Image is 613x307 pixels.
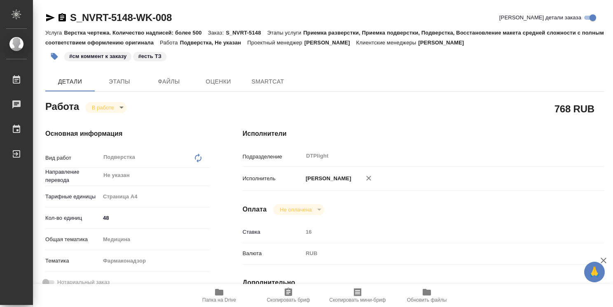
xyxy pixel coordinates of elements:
[254,284,323,307] button: Скопировать бриф
[267,30,304,36] p: Этапы услуги
[199,77,238,87] span: Оценки
[304,40,356,46] p: [PERSON_NAME]
[57,13,67,23] button: Скопировать ссылку
[273,204,324,215] div: В работе
[267,297,310,303] span: Скопировать бриф
[180,40,248,46] p: Подверстка, Не указан
[100,212,210,224] input: ✎ Введи что-нибудь
[248,77,288,87] span: SmartCat
[226,30,267,36] p: S_NVRT-5148
[100,233,210,247] div: Медицина
[45,129,210,139] h4: Основная информация
[45,13,55,23] button: Скопировать ссылку для ЯМессенджера
[303,247,574,260] div: RUB
[247,40,304,46] p: Проектный менеджер
[185,284,254,307] button: Папка на Drive
[360,169,378,187] button: Удалить исполнителя
[243,278,604,288] h4: Дополнительно
[138,52,161,60] p: #есть ТЗ
[70,12,172,23] a: S_NVRT-5148-WK-008
[277,206,314,213] button: Не оплачена
[407,297,447,303] span: Обновить файлы
[243,153,303,161] p: Подразделение
[50,77,90,87] span: Детали
[329,297,386,303] span: Скопировать мини-бриф
[45,47,63,65] button: Добавить тэг
[392,284,461,307] button: Обновить файлы
[63,52,132,59] span: см коммент к заказу
[45,154,100,162] p: Вид работ
[45,257,100,265] p: Тематика
[208,30,226,36] p: Заказ:
[89,104,117,111] button: В работе
[303,174,351,183] p: [PERSON_NAME]
[45,30,64,36] p: Услуга
[243,174,303,183] p: Исполнитель
[100,190,210,204] div: Страница А4
[85,102,126,113] div: В работе
[587,263,601,281] span: 🙏
[100,254,210,268] div: Фармаконадзор
[45,214,100,222] p: Кол-во единиц
[323,284,392,307] button: Скопировать мини-бриф
[555,102,594,116] h2: 768 RUB
[356,40,419,46] p: Клиентские менеджеры
[243,228,303,236] p: Ставка
[149,77,189,87] span: Файлы
[243,129,604,139] h4: Исполнители
[45,98,79,113] h2: Работа
[45,193,100,201] p: Тарифные единицы
[160,40,180,46] p: Работа
[45,30,604,46] p: Приемка разверстки, Приемка подверстки, Подверстка, Восстановление макета средней сложности с пол...
[45,235,100,244] p: Общая тематика
[243,205,267,214] h4: Оплата
[69,52,126,60] p: #см коммент к заказу
[202,297,236,303] span: Папка на Drive
[45,168,100,184] p: Направление перевода
[57,278,110,286] span: Нотариальный заказ
[584,262,605,282] button: 🙏
[243,249,303,258] p: Валюта
[499,14,581,22] span: [PERSON_NAME] детали заказа
[418,40,470,46] p: [PERSON_NAME]
[132,52,167,59] span: есть ТЗ
[100,77,139,87] span: Этапы
[64,30,208,36] p: Верстка чертежа. Количество надписей: более 500
[303,226,574,238] input: Пустое поле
